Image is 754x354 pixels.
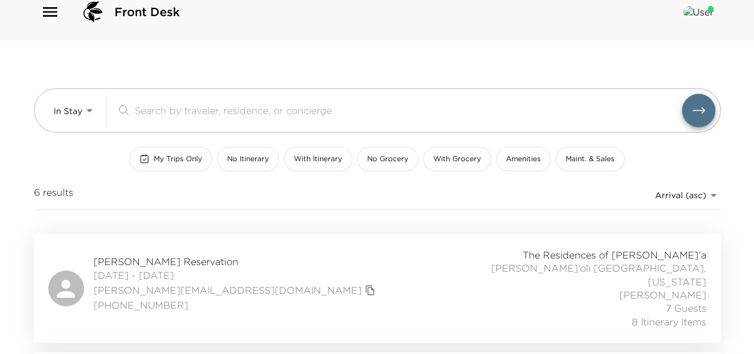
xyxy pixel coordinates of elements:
[523,248,706,261] span: The Residences of [PERSON_NAME]'a
[506,154,541,164] span: Amenities
[94,269,378,282] span: [DATE] - [DATE]
[34,234,721,343] a: [PERSON_NAME] Reservation[DATE] - [DATE][PERSON_NAME][EMAIL_ADDRESS][DOMAIN_NAME]copy primary mem...
[129,147,212,171] button: My Trips Only
[94,298,378,312] span: [PHONE_NUMBER]
[423,147,491,171] button: With Grocery
[94,255,378,268] span: [PERSON_NAME] Reservation
[294,154,342,164] span: With Itinerary
[666,301,706,315] span: 7 Guests
[154,154,202,164] span: My Trips Only
[556,147,625,171] button: Maint. & Sales
[54,106,82,116] span: In Stay
[443,261,706,288] span: [PERSON_NAME]’oli [GEOGRAPHIC_DATA], [US_STATE]
[619,288,706,301] span: [PERSON_NAME]
[357,147,418,171] button: No Grocery
[566,154,615,164] span: Maint. & Sales
[496,147,551,171] button: Amenities
[217,147,279,171] button: No Itinerary
[655,190,706,201] span: Arrival (asc)
[114,4,180,20] span: Front Desk
[94,284,362,297] a: [PERSON_NAME][EMAIL_ADDRESS][DOMAIN_NAME]
[284,147,352,171] button: With Itinerary
[367,154,408,164] span: No Grocery
[34,186,73,205] span: 6 results
[632,315,706,328] span: 8 Itinerary Items
[362,282,378,298] button: copy primary member email
[433,154,481,164] span: With Grocery
[135,103,682,117] input: Search by traveler, residence, or concierge
[683,6,713,18] img: User
[227,154,269,164] span: No Itinerary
